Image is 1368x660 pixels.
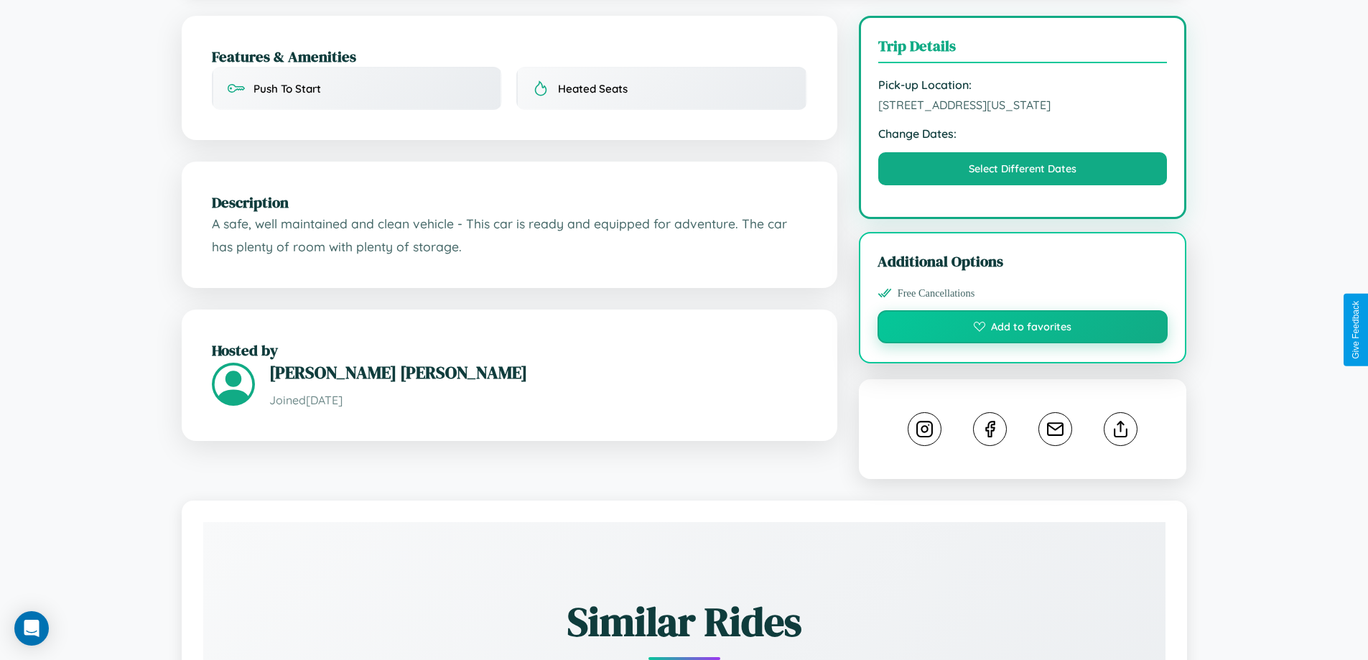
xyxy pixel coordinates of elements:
p: A safe, well maintained and clean vehicle - This car is ready and equipped for adventure. The car... [212,213,807,258]
div: Give Feedback [1351,301,1361,359]
button: Select Different Dates [878,152,1168,185]
strong: Change Dates: [878,126,1168,141]
h3: Trip Details [878,35,1168,63]
h2: Features & Amenities [212,46,807,67]
div: Open Intercom Messenger [14,611,49,646]
strong: Pick-up Location: [878,78,1168,92]
button: Add to favorites [878,310,1168,343]
h2: Hosted by [212,340,807,361]
span: Push To Start [253,82,321,96]
span: Heated Seats [558,82,628,96]
h3: Additional Options [878,251,1168,271]
span: [STREET_ADDRESS][US_STATE] [878,98,1168,112]
span: Free Cancellations [898,287,975,299]
h2: Similar Rides [253,594,1115,649]
p: Joined [DATE] [269,390,807,411]
h3: [PERSON_NAME] [PERSON_NAME] [269,361,807,384]
h2: Description [212,192,807,213]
